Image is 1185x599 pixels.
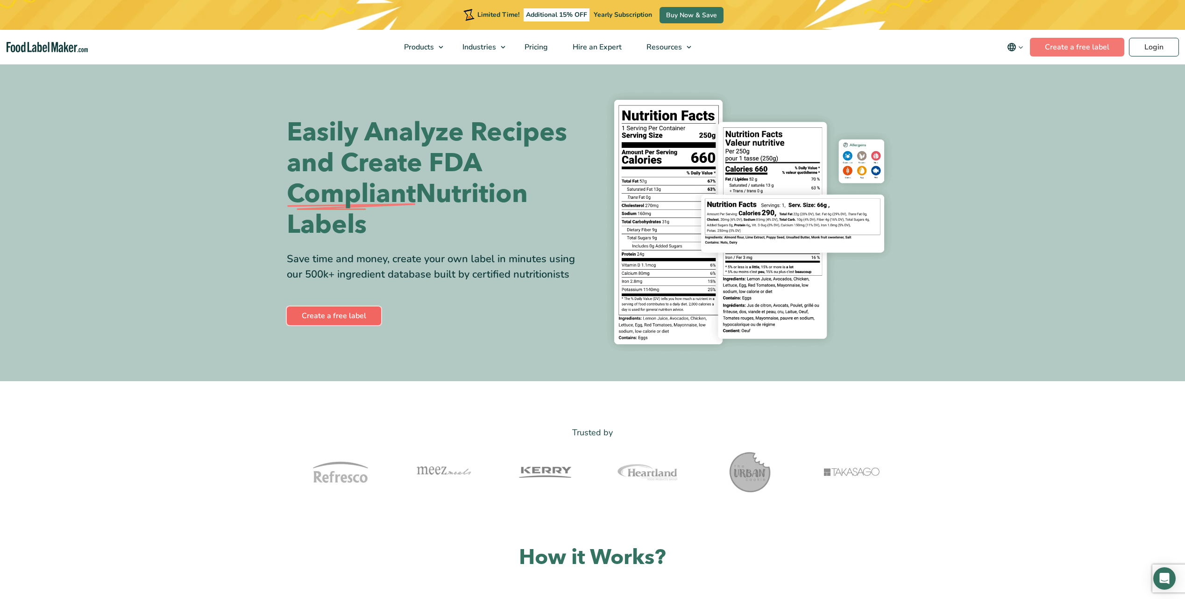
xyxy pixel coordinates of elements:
[287,306,381,325] a: Create a free label
[287,544,899,571] h2: How it Works?
[287,426,899,439] p: Trusted by
[392,30,448,64] a: Products
[1129,38,1179,56] a: Login
[594,10,652,19] span: Yearly Subscription
[1153,567,1176,590] div: Open Intercom Messenger
[460,42,497,52] span: Industries
[522,42,549,52] span: Pricing
[287,251,586,282] div: Save time and money, create your own label in minutes using our 500k+ ingredient database built b...
[512,30,558,64] a: Pricing
[634,30,696,64] a: Resources
[287,117,586,240] h1: Easily Analyze Recipes and Create FDA Nutrition Labels
[477,10,519,19] span: Limited Time!
[287,179,416,209] span: Compliant
[1030,38,1124,56] a: Create a free label
[561,30,632,64] a: Hire an Expert
[524,8,589,21] span: Additional 15% OFF
[450,30,510,64] a: Industries
[401,42,435,52] span: Products
[644,42,683,52] span: Resources
[570,42,623,52] span: Hire an Expert
[660,7,724,23] a: Buy Now & Save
